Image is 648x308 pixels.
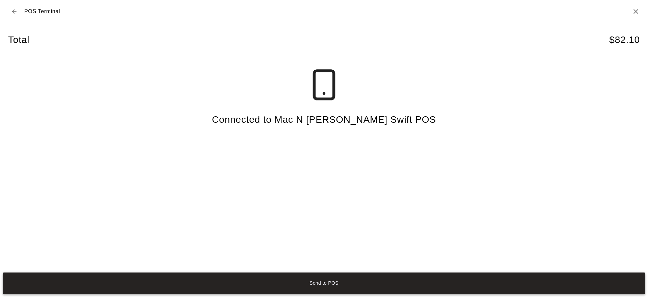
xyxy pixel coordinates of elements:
h4: Total [8,34,29,46]
h4: Connected to Mac N [PERSON_NAME] Swift POS [212,114,436,126]
button: Close [632,7,640,16]
div: POS Terminal [8,5,60,18]
button: Back to checkout [8,5,20,18]
h4: $ 82.10 [609,34,640,46]
button: Send to POS [3,273,645,294]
